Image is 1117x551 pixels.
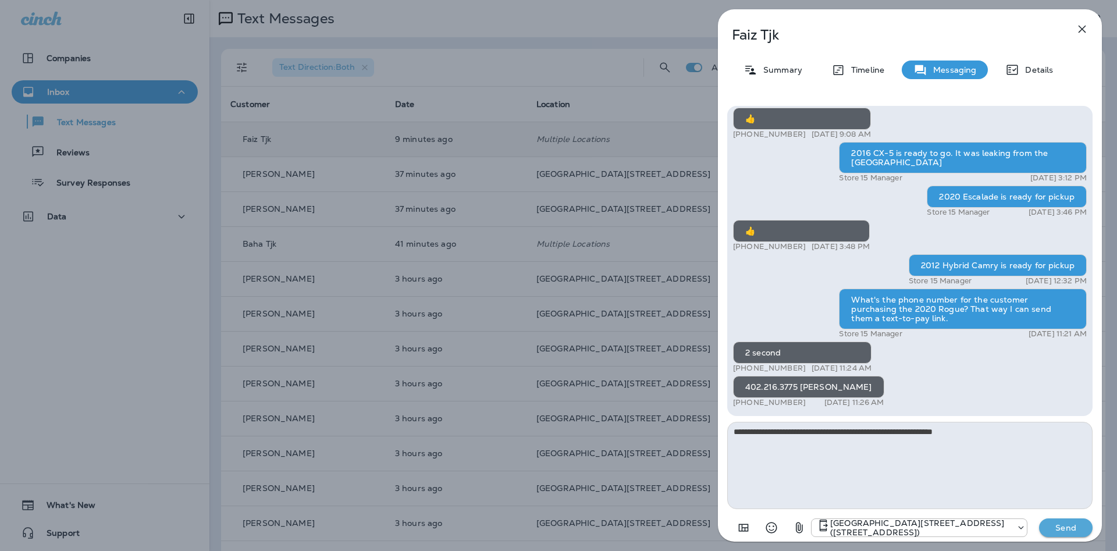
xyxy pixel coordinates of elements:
div: 2020 Escalade is ready for pickup [927,186,1087,208]
div: 👍 [733,220,870,242]
p: Send [1041,522,1090,533]
div: 402.216.3775 [PERSON_NAME] [733,376,884,398]
div: 👍 [733,108,871,130]
p: Store 15 Manager [927,208,990,217]
button: Add in a premade template [732,516,755,539]
p: [PHONE_NUMBER] [733,242,806,251]
p: Store 15 Manager [909,276,972,286]
p: Store 15 Manager [839,173,902,183]
button: Send [1039,518,1093,537]
p: [PHONE_NUMBER] [733,364,806,373]
p: Timeline [845,65,884,74]
p: [DATE] 11:26 AM [824,398,884,407]
p: Details [1019,65,1053,74]
p: Messaging [927,65,976,74]
div: 2 second [733,342,871,364]
p: [DATE] 3:48 PM [812,242,870,251]
div: 2016 CX-5 is ready to go. It was leaking from the [GEOGRAPHIC_DATA] [839,142,1087,173]
p: Summary [757,65,802,74]
p: [DATE] 9:08 AM [812,130,871,139]
p: Store 15 Manager [839,329,902,339]
p: Faiz Tjk [732,27,1050,43]
p: [PHONE_NUMBER] [733,130,806,139]
p: [DATE] 3:12 PM [1030,173,1087,183]
p: [DATE] 3:46 PM [1029,208,1087,217]
p: [DATE] 12:32 PM [1026,276,1087,286]
div: +1 (402) 891-8464 [812,518,1027,537]
button: Select an emoji [760,516,783,539]
div: What's the phone number for the customer purchasing the 2020 Rogue? That way I can send them a te... [839,289,1087,329]
p: [DATE] 11:24 AM [812,364,871,373]
p: [DATE] 11:21 AM [1029,329,1087,339]
div: 2012 Hybrid Camry is ready for pickup [909,254,1087,276]
p: [GEOGRAPHIC_DATA][STREET_ADDRESS] ([STREET_ADDRESS]) [830,518,1011,537]
p: [PHONE_NUMBER] [733,398,806,407]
